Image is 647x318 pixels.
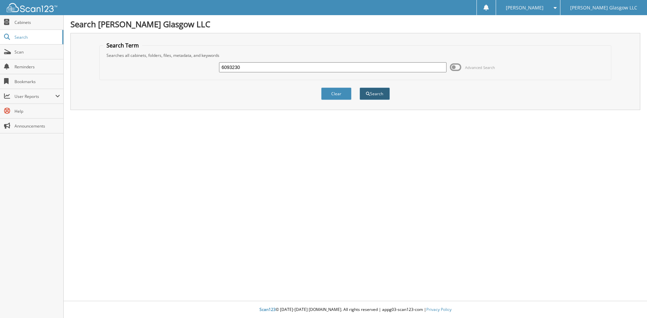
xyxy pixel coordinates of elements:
h1: Search [PERSON_NAME] Glasgow LLC [70,19,640,30]
legend: Search Term [103,42,142,49]
span: Search [14,34,59,40]
span: Help [14,108,60,114]
button: Clear [321,87,351,100]
a: Privacy Policy [426,307,452,312]
span: Bookmarks [14,79,60,84]
iframe: Chat Widget [613,286,647,318]
span: [PERSON_NAME] Glasgow LLC [570,6,637,10]
span: [PERSON_NAME] [506,6,544,10]
div: Searches all cabinets, folders, files, metadata, and keywords [103,52,608,58]
span: User Reports [14,94,55,99]
span: Reminders [14,64,60,70]
span: Advanced Search [465,65,495,70]
span: Cabinets [14,20,60,25]
span: Announcements [14,123,60,129]
img: scan123-logo-white.svg [7,3,57,12]
span: Scan123 [259,307,276,312]
span: Scan [14,49,60,55]
button: Search [360,87,390,100]
div: © [DATE]-[DATE] [DOMAIN_NAME]. All rights reserved | appg03-scan123-com | [64,302,647,318]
